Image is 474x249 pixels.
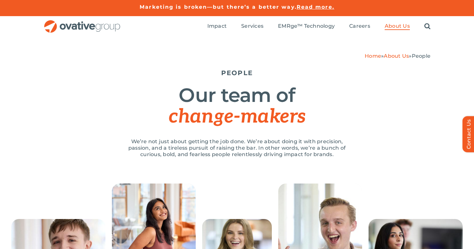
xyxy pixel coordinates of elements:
span: Careers [349,23,370,29]
h1: Our team of [44,85,430,127]
span: change-makers [169,105,305,128]
span: People [412,53,430,59]
a: Home [365,53,381,59]
a: Careers [349,23,370,30]
h5: PEOPLE [44,69,430,77]
a: Impact [207,23,227,30]
p: We’re not just about getting the job done. We’re about doing it with precision, passion, and a ti... [121,138,353,158]
a: Search [424,23,430,30]
span: About Us [385,23,410,29]
a: Marketing is broken—but there’s a better way. [140,4,297,10]
nav: Menu [207,16,430,37]
span: Impact [207,23,227,29]
a: About Us [384,53,409,59]
span: » » [365,53,430,59]
span: Services [241,23,263,29]
a: EMRge™ Technology [278,23,335,30]
a: About Us [385,23,410,30]
a: Services [241,23,263,30]
a: Read more. [297,4,334,10]
span: EMRge™ Technology [278,23,335,29]
a: OG_Full_horizontal_RGB [44,19,121,25]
